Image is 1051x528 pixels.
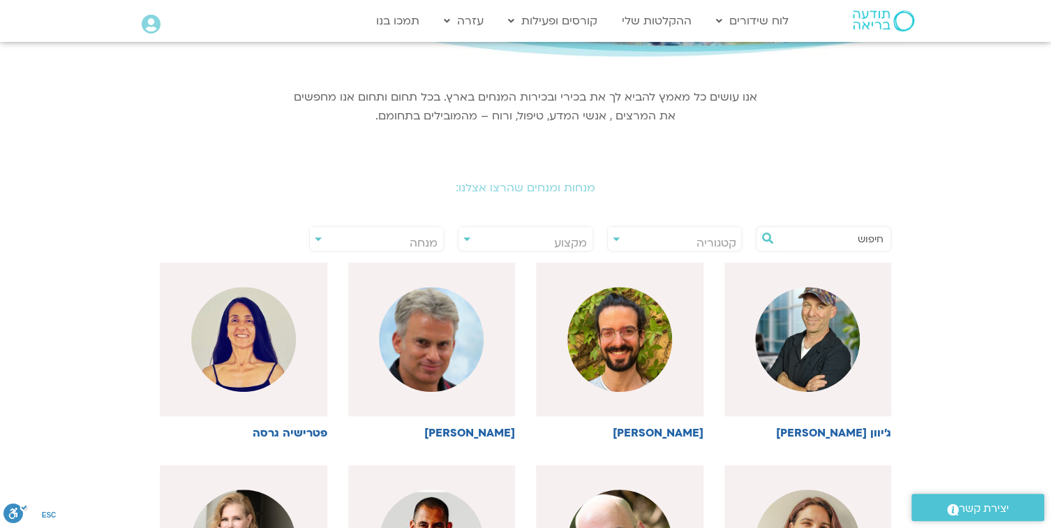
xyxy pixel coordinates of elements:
a: ג'יוון [PERSON_NAME] [724,263,892,439]
a: עזרה [437,8,491,34]
a: [PERSON_NAME] [536,263,703,439]
a: לוח שידורים [709,8,796,34]
span: מנחה [410,235,438,251]
p: אנו עושים כל מאמץ להביא לך את בכירי ובכירות המנחים בארץ. בכל תחום ותחום אנו מחפשים את המרצים , אנ... [292,88,759,126]
img: תודעה בריאה [853,10,914,31]
span: מקצוע [554,235,587,251]
h6: פטרישיה גרסה [160,427,327,439]
a: ההקלטות שלי [615,8,699,34]
input: חיפוש [777,227,884,251]
span: קטגוריה [696,235,736,251]
img: WhatsApp-Image-2025-07-12-at-16.43.23.jpeg [191,287,296,392]
h6: ג'יוון [PERSON_NAME] [724,427,892,439]
img: %D7%96%D7%99%D7%95%D7%90%D7%9F-.png [755,287,860,392]
h6: [PERSON_NAME] [536,427,703,439]
h2: מנחות ומנחים שהרצו אצלנו: [135,182,916,194]
a: יצירת קשר [911,494,1044,521]
img: %D7%A2%D7%A0%D7%91%D7%A8-%D7%91%D7%A8-%D7%A7%D7%9E%D7%94.png [379,287,484,392]
a: [PERSON_NAME] [348,263,516,439]
a: תמכו בנו [369,8,426,34]
span: יצירת קשר [959,499,1009,518]
h6: [PERSON_NAME] [348,427,516,439]
img: %D7%A9%D7%92%D7%91-%D7%94%D7%95%D7%A8%D7%95%D7%91%D7%99%D7%A5.jpg [567,287,672,392]
a: פטרישיה גרסה [160,263,327,439]
a: קורסים ופעילות [501,8,604,34]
